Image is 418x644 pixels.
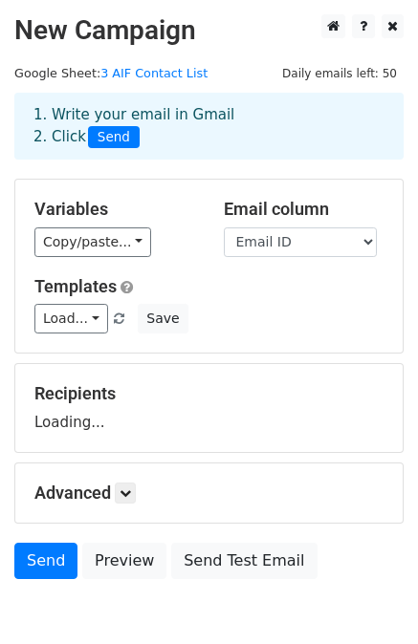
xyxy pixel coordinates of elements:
a: Copy/paste... [34,227,151,257]
button: Save [138,304,187,333]
a: 3 AIF Contact List [100,66,208,80]
span: Send [88,126,140,149]
small: Google Sheet: [14,66,208,80]
h5: Variables [34,199,195,220]
a: Preview [82,543,166,579]
a: Send [14,543,77,579]
h5: Advanced [34,483,384,504]
h5: Email column [224,199,385,220]
h2: New Campaign [14,14,404,47]
a: Send Test Email [171,543,317,579]
div: Loading... [34,383,384,433]
a: Daily emails left: 50 [275,66,404,80]
h5: Recipients [34,383,384,404]
span: Daily emails left: 50 [275,63,404,84]
a: Templates [34,276,117,296]
a: Load... [34,304,108,333]
div: 1. Write your email in Gmail 2. Click [19,104,399,148]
